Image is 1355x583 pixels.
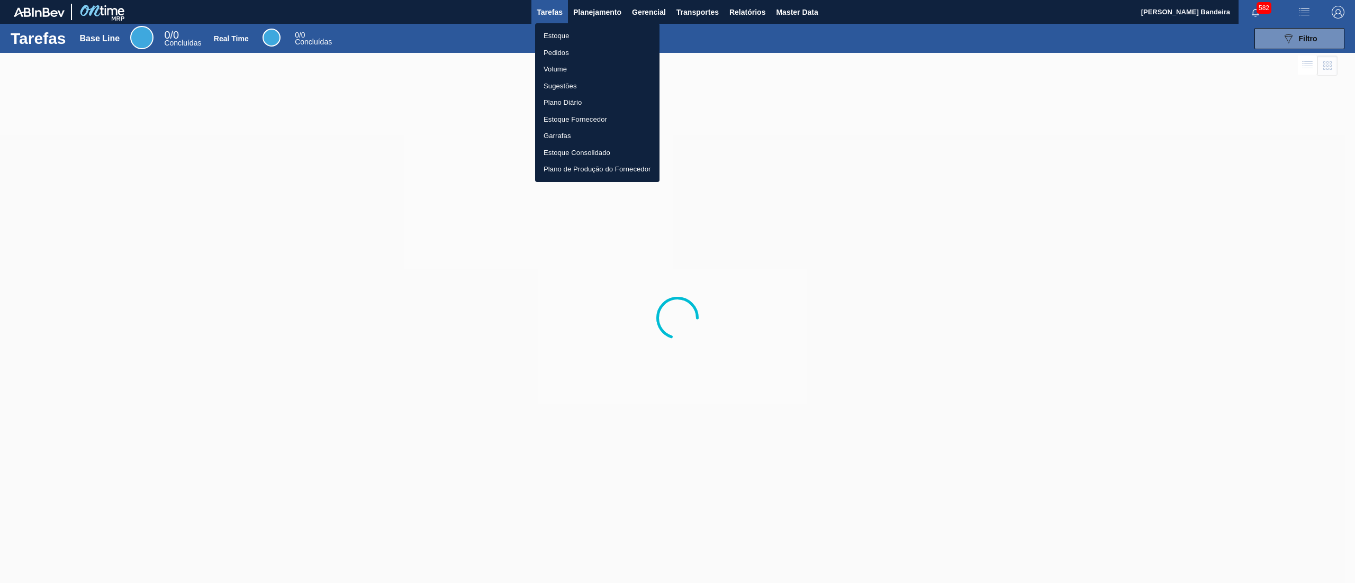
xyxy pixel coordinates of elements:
a: Estoque [535,28,660,44]
a: Volume [535,61,660,78]
a: Plano Diário [535,94,660,111]
a: Estoque Consolidado [535,144,660,161]
a: Garrafas [535,127,660,144]
a: Estoque Fornecedor [535,111,660,128]
a: Plano de Produção do Fornecedor [535,161,660,178]
a: Sugestões [535,78,660,95]
a: Pedidos [535,44,660,61]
